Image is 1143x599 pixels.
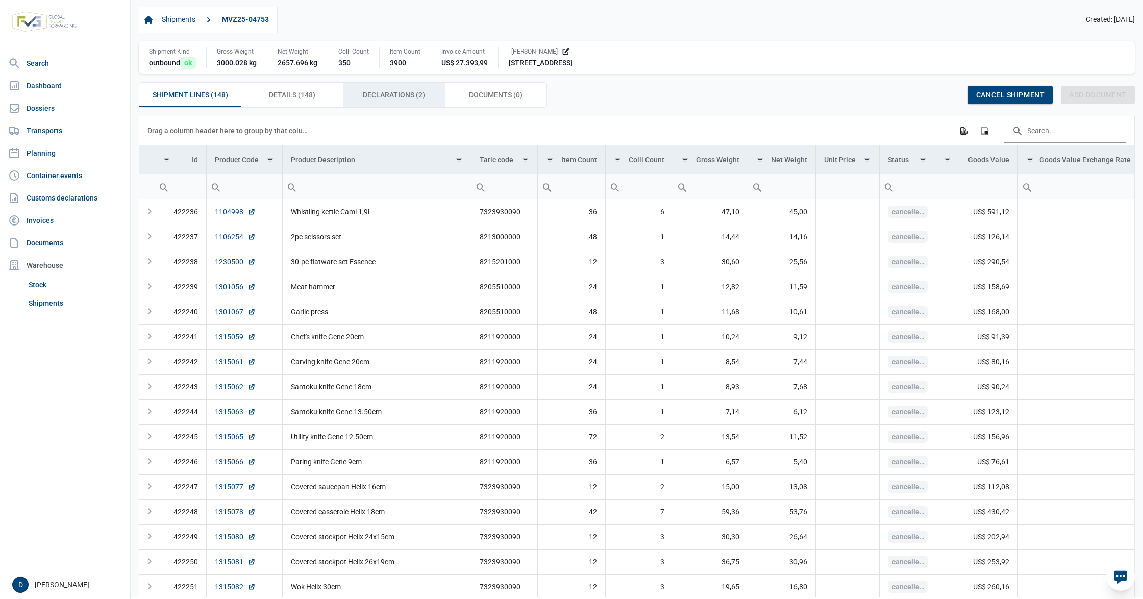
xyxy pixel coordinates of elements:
span: US$ 91,39 [977,332,1009,342]
div: Data grid toolbar [147,116,1126,145]
span: US$ 80,16 [977,357,1009,367]
span: Details (148) [269,89,315,101]
td: Expand [139,199,155,224]
td: 6,12 [748,399,816,424]
div: 3000.028 kg [217,58,257,68]
span: [PERSON_NAME] [511,47,558,56]
td: 8211920000 [471,424,537,449]
input: Filter cell [606,174,673,199]
td: Filter cell [673,174,748,199]
span: Show filter options for column 'Unit Price' [863,156,871,163]
span: Show filter options for column 'Goods Value Exchange Rate' [1026,156,1034,163]
td: 7,68 [748,374,816,399]
td: 12 [537,549,605,574]
td: 3 [605,574,673,599]
a: 1106254 [215,232,256,242]
span: US$ 260,16 [973,582,1009,592]
span: Show filter options for column 'Net Weight' [756,156,764,163]
a: Dashboard [4,76,126,96]
td: Covered stockpot Helix 26x19cm [282,549,471,574]
span: cancelled [888,231,928,243]
td: 1 [605,324,673,349]
input: Filter cell [748,174,815,199]
div: Status [888,156,909,164]
td: 12 [537,524,605,549]
div: Colli Count [338,47,369,56]
td: Column Product Description [282,145,471,174]
td: Meat hammer [282,274,471,299]
span: Shipment Lines (148) [153,89,228,101]
a: 1315078 [215,507,256,517]
td: Santoku knife Gene 18cm [282,374,471,399]
td: Column Goods Value [935,145,1017,174]
td: 7,14 [673,399,748,424]
span: cancelled [888,531,928,543]
span: cancelled [888,406,928,418]
span: Documents (0) [469,89,523,101]
td: 11,52 [748,424,816,449]
a: Transports [4,120,126,141]
a: Shipments [158,11,200,29]
td: 1 [605,274,673,299]
td: 422249 [155,524,206,549]
td: 8,54 [673,349,748,374]
td: Carving knife Gene 20cm [282,349,471,374]
td: Column Gross Weight [673,145,748,174]
td: Expand [139,449,155,474]
td: 13,54 [673,424,748,449]
td: Filter cell [816,174,879,199]
td: 53,76 [748,499,816,524]
td: 72 [537,424,605,449]
div: 2657.696 kg [278,58,317,68]
div: Search box [880,174,898,199]
td: 19,65 [673,574,748,599]
span: cancelled [888,506,928,518]
td: 36,75 [673,549,748,574]
span: cancelled [888,256,928,268]
td: Filter cell [1017,174,1139,199]
td: Expand [139,349,155,374]
td: 48 [537,299,605,324]
div: Search box [471,174,490,199]
span: cancelled [888,481,928,493]
span: Cancel shipment [976,91,1045,99]
td: Expand [139,474,155,499]
td: 36 [537,449,605,474]
td: Expand [139,374,155,399]
td: Covered casserole Helix 18cm [282,499,471,524]
div: 350 [338,58,369,68]
span: cancelled [888,381,928,393]
div: Net Weight [771,156,807,164]
a: 1315082 [215,582,256,592]
td: Santoku knife Gene 13.50cm [282,399,471,424]
td: Filter cell [748,174,816,199]
td: 8211920000 [471,449,537,474]
div: Search box [538,174,556,199]
td: 1 [605,299,673,324]
span: Show filter options for column 'Status' [919,156,927,163]
td: 25,56 [748,249,816,274]
td: 7 [605,499,673,524]
a: MVZ25-04753 [218,11,273,29]
div: Goods Value Exchange Rate [1039,156,1131,164]
span: cancelled [888,306,928,318]
td: 3 [605,249,673,274]
td: Expand [139,574,155,599]
input: Search in the data grid [1004,118,1126,143]
div: Search box [673,174,691,199]
span: cancelled [888,356,928,368]
a: Shipments [24,294,126,312]
td: 16,80 [748,574,816,599]
td: 7323930090 [471,574,537,599]
span: cancelled [888,331,928,343]
div: Colli Count [629,156,664,164]
td: 12,82 [673,274,748,299]
td: 10,61 [748,299,816,324]
td: Filter cell [935,174,1017,199]
td: Filter cell [879,174,935,199]
td: 422245 [155,424,206,449]
a: Documents [4,233,126,253]
td: 12 [537,474,605,499]
td: Expand [139,324,155,349]
td: 8211920000 [471,324,537,349]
